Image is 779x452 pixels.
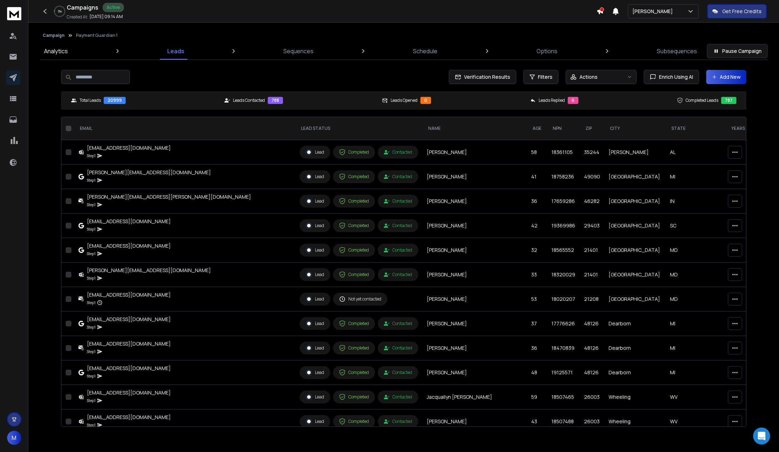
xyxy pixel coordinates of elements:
td: 18470839 [547,336,580,360]
th: State [666,117,726,140]
td: 29403 [580,214,604,238]
td: [PERSON_NAME] [423,409,527,434]
td: Wheeling [604,385,666,409]
button: Campaign [43,33,65,38]
div: Lead [306,394,324,400]
div: [EMAIL_ADDRESS][DOMAIN_NAME] [87,242,171,249]
td: 18507465 [547,385,580,409]
div: Contacted [384,198,412,204]
p: [DATE] 09:14 AM [89,14,123,20]
div: Active [103,3,124,12]
td: Dearborn [604,312,666,336]
td: 18020207 [547,287,580,312]
div: [EMAIL_ADDRESS][DOMAIN_NAME] [87,316,171,323]
p: Options [536,47,557,55]
div: Lead [306,296,324,302]
td: MD [666,238,726,263]
span: Verification Results [461,73,510,81]
div: [EMAIL_ADDRESS][DOMAIN_NAME] [87,389,171,396]
p: Leads Opened [391,98,418,103]
div: Completed [339,345,369,351]
td: MD [666,287,726,312]
div: Completed [339,271,369,278]
div: Contacted [384,370,412,375]
div: 788 [268,97,283,104]
p: Step 1 [87,226,96,233]
td: 37 [527,312,547,336]
td: 48 [527,360,547,385]
div: Lead [306,320,324,327]
p: Subsequences [657,47,697,55]
td: [GEOGRAPHIC_DATA] [604,238,666,263]
div: [PERSON_NAME][EMAIL_ADDRESS][DOMAIN_NAME] [87,267,211,274]
div: Completed [339,320,369,327]
div: [PERSON_NAME][EMAIL_ADDRESS][PERSON_NAME][DOMAIN_NAME] [87,193,251,200]
div: Contacted [384,345,412,351]
th: Years [726,117,751,140]
td: 18758236 [547,165,580,189]
div: Completed [339,149,369,155]
td: 33 [527,263,547,287]
th: Age [527,117,547,140]
p: Sequences [283,47,314,55]
p: Analytics [44,47,68,55]
button: Get Free Credits [707,4,767,18]
td: 59 [527,385,547,409]
button: Enrich Using AI [644,70,699,84]
td: 36 [527,189,547,214]
td: [PERSON_NAME] [423,189,527,214]
td: [PERSON_NAME] [423,360,527,385]
div: [EMAIL_ADDRESS][DOMAIN_NAME] [87,291,171,298]
p: Step 1 [87,373,96,380]
div: Lead [306,198,324,204]
div: Completed [339,198,369,204]
p: Step 1 [87,152,96,159]
td: Jacquallyn [PERSON_NAME] [423,385,527,409]
div: [EMAIL_ADDRESS][DOMAIN_NAME] [87,365,171,372]
td: 43 [527,409,547,434]
p: Leads Replied [539,98,565,103]
td: 58 [527,140,547,165]
div: Contacted [384,149,412,155]
td: MI [666,312,726,336]
th: City [604,117,666,140]
div: Completed [339,418,369,425]
a: Leads [163,43,189,60]
td: 18565552 [547,238,580,263]
td: WV [666,385,726,409]
td: 42 [527,214,547,238]
td: 26003 [580,385,604,409]
td: Dearborn [604,336,666,360]
p: Step 1 [87,324,96,331]
div: 20999 [104,97,126,104]
th: EMAIL [74,117,295,140]
p: Schedule [413,47,437,55]
p: Actions [579,73,598,81]
td: [PERSON_NAME] [423,238,527,263]
a: Subsequences [653,43,701,60]
span: Enrich Using AI [656,73,693,81]
p: Completed Leads [686,98,718,103]
td: [PERSON_NAME] [423,165,527,189]
a: Options [532,43,562,60]
div: Contacted [384,419,412,424]
td: 18361105 [547,140,580,165]
div: [EMAIL_ADDRESS][DOMAIN_NAME] [87,414,171,421]
td: 49090 [580,165,604,189]
div: Contacted [384,321,412,326]
div: [EMAIL_ADDRESS][DOMAIN_NAME] [87,144,171,151]
div: Contacted [384,223,412,228]
td: WV [666,409,726,434]
td: 21401 [580,263,604,287]
td: 48126 [580,312,604,336]
div: Contacted [384,174,412,180]
td: 19369986 [547,214,580,238]
div: Completed [339,222,369,229]
div: Contacted [384,394,412,400]
button: M [7,431,21,445]
p: Step 1 [87,250,96,257]
button: Add New [706,70,746,84]
p: Created At: [67,14,88,20]
p: Step 1 [87,397,96,404]
td: [GEOGRAPHIC_DATA] [604,214,666,238]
